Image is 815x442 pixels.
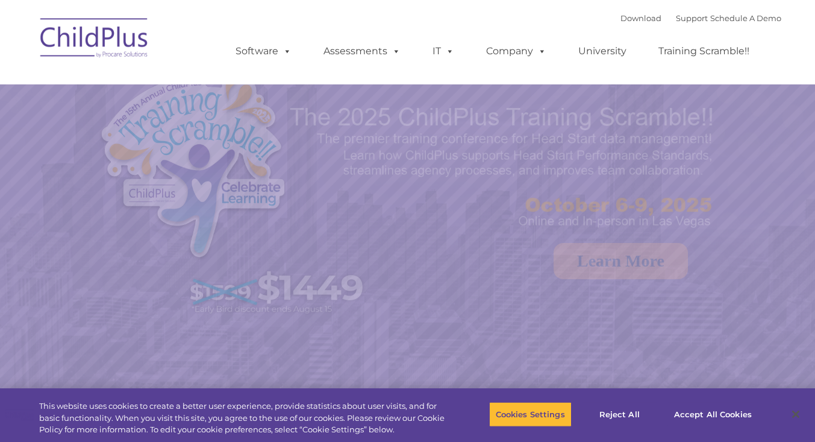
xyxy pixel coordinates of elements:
button: Accept All Cookies [667,402,758,427]
a: Support [676,13,708,23]
a: IT [420,39,466,63]
a: Download [620,13,661,23]
button: Close [782,401,809,428]
a: Company [474,39,558,63]
a: University [566,39,639,63]
button: Cookies Settings [489,402,572,427]
a: Software [223,39,304,63]
a: Assessments [311,39,413,63]
img: ChildPlus by Procare Solutions [34,10,155,70]
button: Reject All [582,402,657,427]
a: Training Scramble!! [646,39,761,63]
font: | [620,13,781,23]
div: This website uses cookies to create a better user experience, provide statistics about user visit... [39,400,448,436]
a: Schedule A Demo [710,13,781,23]
a: Learn More [554,243,688,279]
